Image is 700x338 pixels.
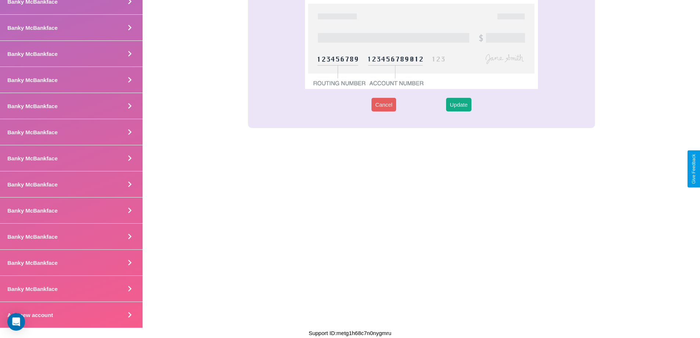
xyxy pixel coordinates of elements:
h4: Banky McBankface [7,77,58,83]
h4: Banky McBankface [7,25,58,31]
h4: Banky McBankface [7,260,58,266]
h4: Banky McBankface [7,207,58,214]
h4: Banky McBankface [7,286,58,292]
h4: Banky McBankface [7,234,58,240]
h4: Banky McBankface [7,181,58,188]
h4: Banky McBankface [7,103,58,109]
h4: Banky McBankface [7,51,58,57]
h4: Banky McBankface [7,129,58,135]
button: Cancel [371,98,396,111]
div: Open Intercom Messenger [7,313,25,331]
p: Support ID: metg1h68c7n0nygmru [309,328,391,338]
div: Give Feedback [691,154,696,184]
button: Update [446,98,471,111]
h4: Add new account [7,312,53,318]
h4: Banky McBankface [7,155,58,161]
